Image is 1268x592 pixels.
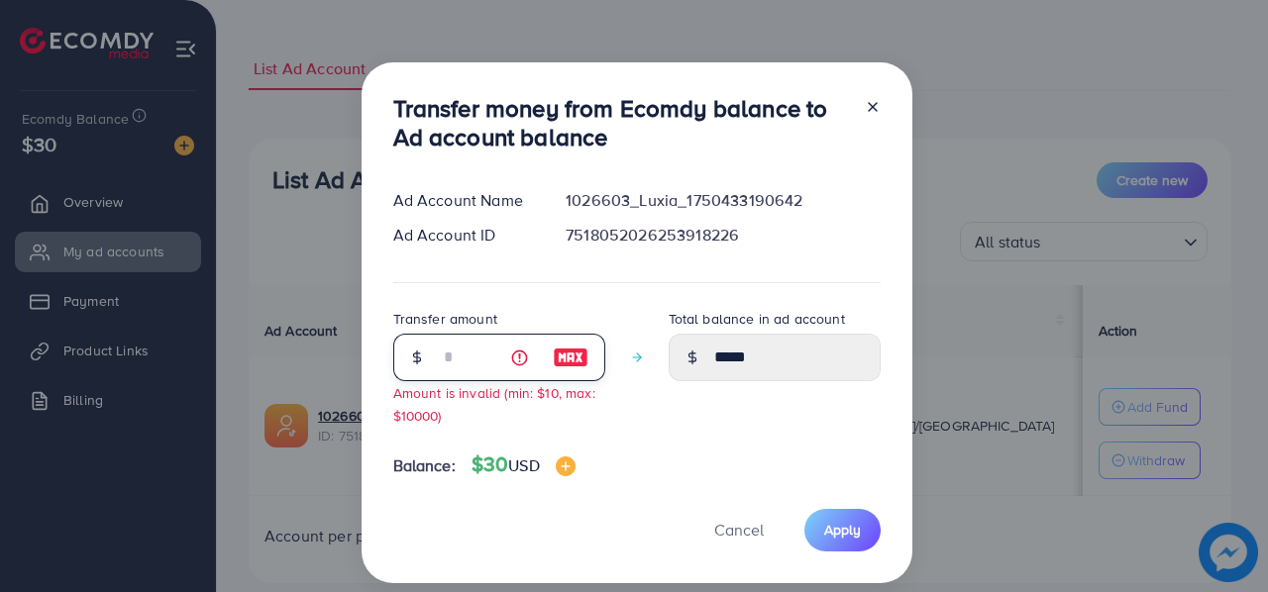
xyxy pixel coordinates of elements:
[393,94,849,151] h3: Transfer money from Ecomdy balance to Ad account balance
[824,520,861,540] span: Apply
[669,309,845,329] label: Total balance in ad account
[393,454,456,477] span: Balance:
[556,456,576,476] img: image
[472,452,576,477] h4: $30
[804,509,881,551] button: Apply
[393,383,595,425] small: Amount is invalid (min: $10, max: $10000)
[377,224,551,247] div: Ad Account ID
[508,454,539,476] span: USD
[689,509,789,551] button: Cancel
[714,519,764,541] span: Cancel
[550,224,896,247] div: 7518052026253918226
[550,189,896,212] div: 1026603_Luxia_1750433190642
[377,189,551,212] div: Ad Account Name
[393,309,497,329] label: Transfer amount
[553,345,588,369] img: image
